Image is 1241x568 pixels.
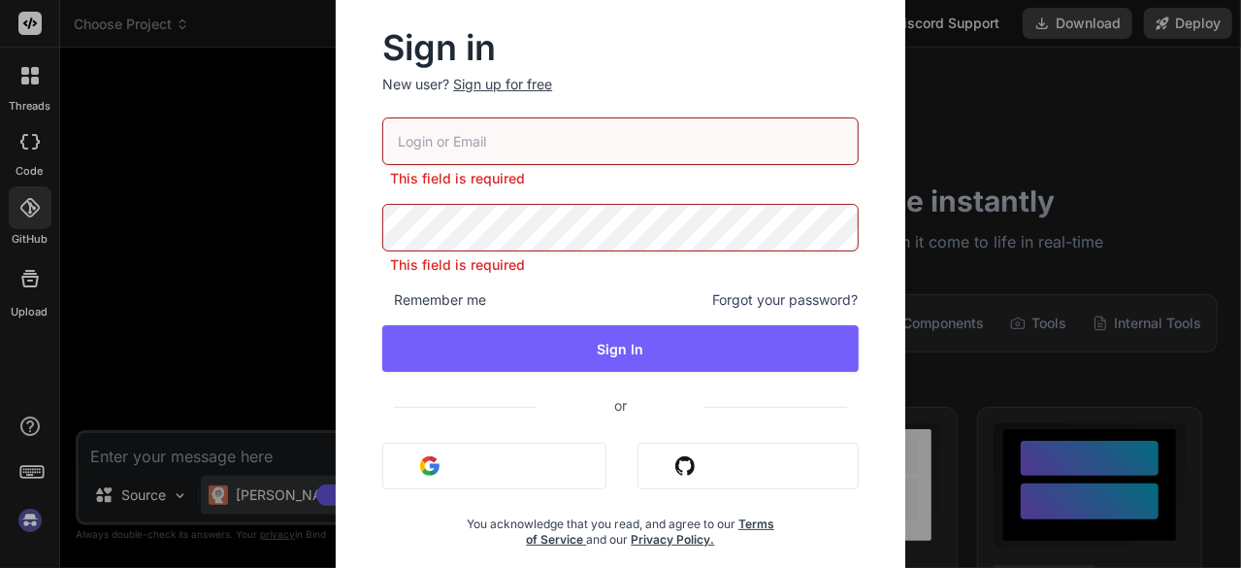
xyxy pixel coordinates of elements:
a: Privacy Policy. [631,532,714,547]
a: Terms of Service [526,517,774,547]
input: Login or Email [382,117,858,165]
span: or [537,382,704,429]
span: Forgot your password? [713,290,859,310]
button: Sign in with Google [382,443,606,489]
img: github [675,456,695,476]
span: Remember me [382,290,486,310]
img: google [420,456,440,476]
p: This field is required [382,255,858,275]
button: Sign In [382,325,858,372]
p: New user? [382,75,858,117]
button: Sign in with Github [637,443,859,489]
h2: Sign in [382,32,858,63]
div: You acknowledge that you read, and agree to our and our [462,505,779,548]
p: This field is required [382,169,858,188]
div: Sign up for free [453,75,552,94]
